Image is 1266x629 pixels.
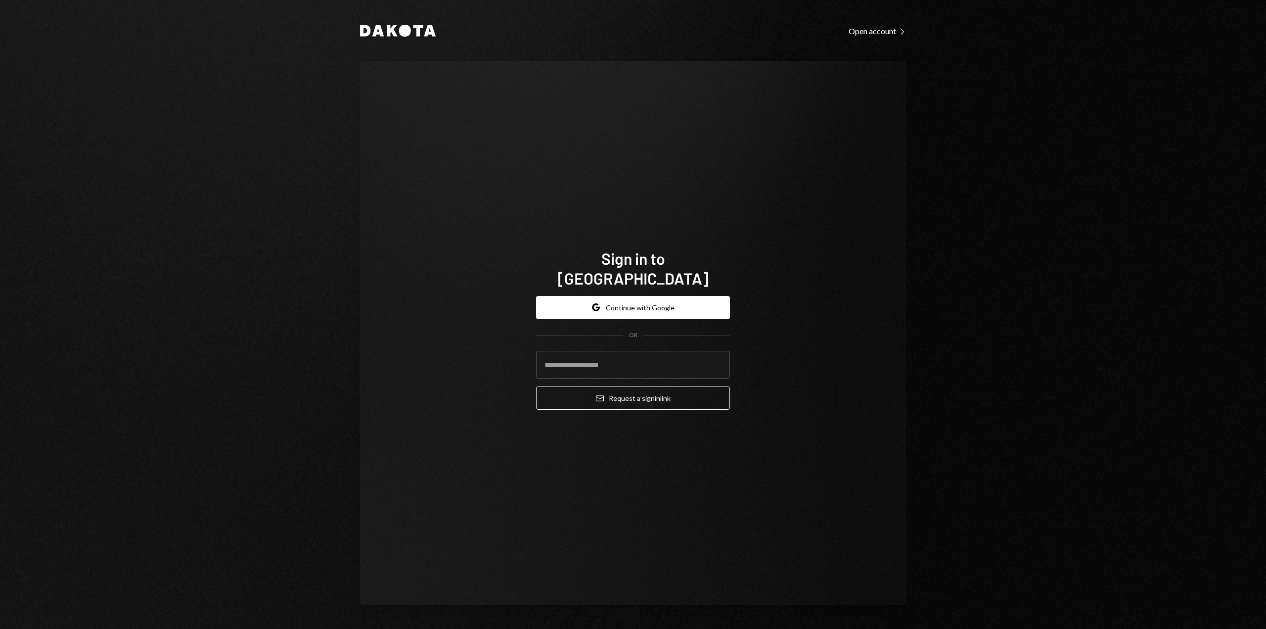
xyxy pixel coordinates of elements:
[536,296,730,319] button: Continue with Google
[536,248,730,288] h1: Sign in to [GEOGRAPHIC_DATA]
[629,331,637,339] div: OR
[710,359,722,371] keeper-lock: Open Keeper Popup
[849,25,906,36] a: Open account
[536,387,730,410] button: Request a signinlink
[849,26,906,36] div: Open account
